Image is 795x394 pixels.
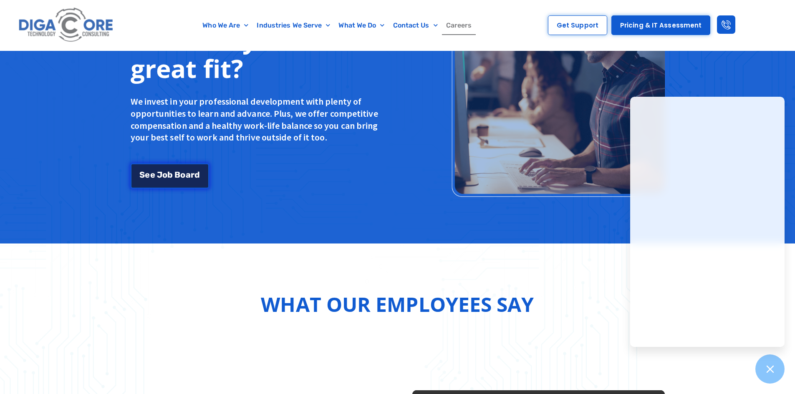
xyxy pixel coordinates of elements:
[16,4,116,46] img: Digacore logo 1
[611,15,710,35] a: Pricing & IT Assessment
[157,171,162,179] span: J
[334,16,389,35] a: What We Do
[261,289,534,319] h2: What Our Employees Say
[139,171,145,179] span: S
[630,97,785,347] iframe: Chatgenie Messenger
[145,171,150,179] span: e
[198,16,252,35] a: Who We Are
[252,16,334,35] a: Industries We Serve
[174,171,180,179] span: B
[162,171,167,179] span: o
[131,163,209,188] a: See Job Board
[180,171,185,179] span: o
[548,15,607,35] a: Get Support
[156,16,518,35] nav: Menu
[442,16,476,35] a: Careers
[557,22,598,28] span: Get Support
[191,171,194,179] span: r
[167,171,173,179] span: b
[186,171,191,179] span: a
[620,22,702,28] span: Pricing & IT Assessment
[389,16,442,35] a: Contact Us
[194,171,200,179] span: d
[150,171,155,179] span: e
[131,95,383,143] p: We invest in your professional development with plenty of opportunities to learn and advance. Plu...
